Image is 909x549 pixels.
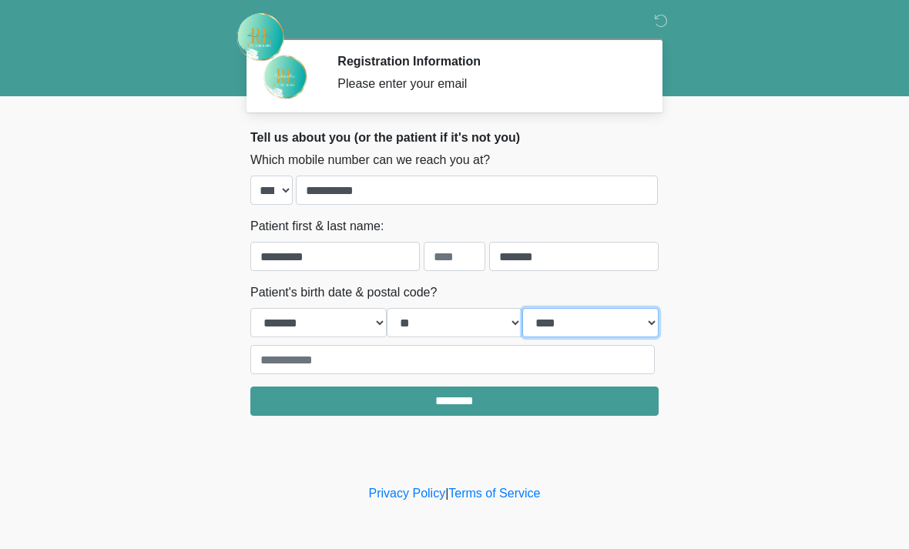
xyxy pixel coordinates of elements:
[235,12,286,62] img: Rehydrate Aesthetics & Wellness Logo
[250,283,437,302] label: Patient's birth date & postal code?
[250,217,384,236] label: Patient first & last name:
[250,151,490,169] label: Which mobile number can we reach you at?
[448,487,540,500] a: Terms of Service
[369,487,446,500] a: Privacy Policy
[262,54,308,100] img: Agent Avatar
[250,130,659,145] h2: Tell us about you (or the patient if it's not you)
[445,487,448,500] a: |
[337,75,636,93] div: Please enter your email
